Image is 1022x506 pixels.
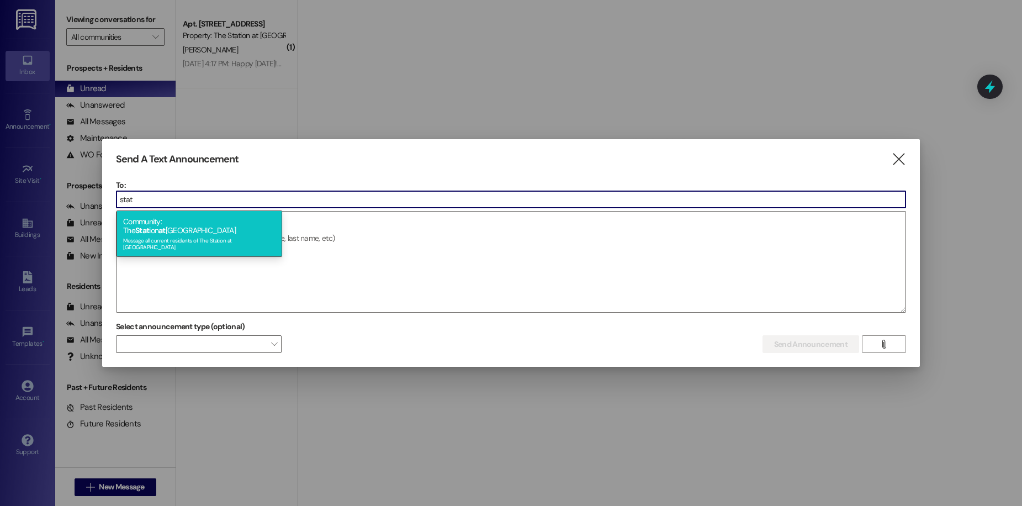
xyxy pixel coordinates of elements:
[116,153,239,166] h3: Send A Text Announcement
[158,225,166,235] span: at
[135,225,149,235] span: Stat
[116,180,906,191] p: To:
[891,154,906,165] i: 
[123,235,276,250] div: Message all current residents of The Station at [GEOGRAPHIC_DATA]
[880,340,888,349] i: 
[117,210,282,257] div: Community: The ion [GEOGRAPHIC_DATA]
[117,191,905,208] input: Type to select the units, buildings, or communities you want to message. (e.g. 'Unit 1A', 'Buildi...
[774,339,848,350] span: Send Announcement
[116,318,245,335] label: Select announcement type (optional)
[762,335,859,353] button: Send Announcement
